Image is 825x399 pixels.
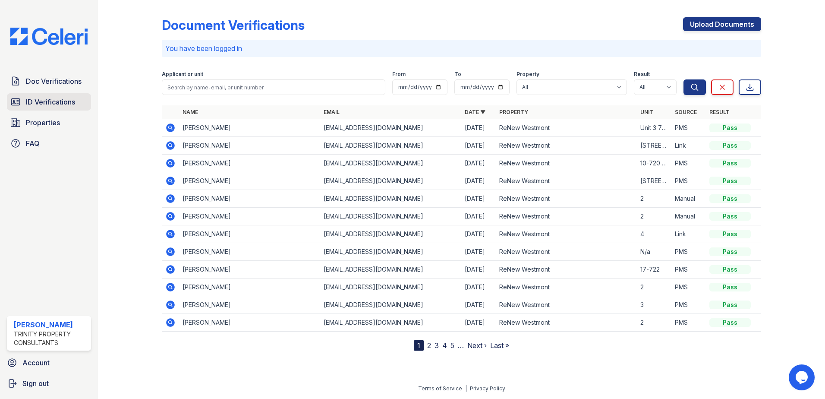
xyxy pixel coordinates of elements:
td: PMS [671,119,706,137]
a: Property [499,109,528,115]
a: Result [709,109,730,115]
a: Privacy Policy [470,385,505,392]
td: [EMAIL_ADDRESS][DOMAIN_NAME] [320,137,461,155]
a: Date ▼ [465,109,485,115]
td: [PERSON_NAME] [179,208,320,225]
td: [STREET_ADDRESS] [637,137,671,155]
td: [EMAIL_ADDRESS][DOMAIN_NAME] [320,261,461,279]
td: [DATE] [461,172,496,190]
td: ReNew Westmont [496,296,637,314]
td: 4 [637,225,671,243]
iframe: chat widget [789,364,816,390]
span: Doc Verifications [26,76,82,86]
td: 2 [637,190,671,208]
a: Account [3,354,94,371]
td: ReNew Westmont [496,137,637,155]
td: [PERSON_NAME] [179,119,320,137]
td: PMS [671,279,706,296]
div: Pass [709,212,751,221]
label: Result [634,71,650,78]
div: Pass [709,194,751,203]
td: [PERSON_NAME] [179,243,320,261]
div: [PERSON_NAME] [14,320,88,330]
td: [DATE] [461,137,496,155]
td: [EMAIL_ADDRESS][DOMAIN_NAME] [320,119,461,137]
td: Link [671,137,706,155]
div: Document Verifications [162,17,305,33]
td: ReNew Westmont [496,119,637,137]
td: ReNew Westmont [496,190,637,208]
td: N/a [637,243,671,261]
td: [PERSON_NAME] [179,137,320,155]
td: 17-722 [637,261,671,279]
td: [PERSON_NAME] [179,314,320,332]
a: ID Verifications [7,93,91,111]
td: PMS [671,314,706,332]
a: 3 [435,341,439,350]
td: [DATE] [461,279,496,296]
td: Manual [671,190,706,208]
td: PMS [671,243,706,261]
div: Pass [709,301,751,309]
div: Pass [709,318,751,327]
a: 4 [442,341,447,350]
div: Pass [709,159,751,168]
a: Next › [467,341,487,350]
label: To [454,71,461,78]
td: [PERSON_NAME] [179,172,320,190]
label: Applicant or unit [162,71,203,78]
td: ReNew Westmont [496,314,637,332]
p: You have been logged in [165,43,758,54]
td: [EMAIL_ADDRESS][DOMAIN_NAME] [320,155,461,172]
div: Trinity Property Consultants [14,330,88,347]
td: [PERSON_NAME] [179,261,320,279]
td: PMS [671,261,706,279]
label: From [392,71,406,78]
td: 2 [637,314,671,332]
a: Source [675,109,697,115]
a: Upload Documents [683,17,761,31]
td: [EMAIL_ADDRESS][DOMAIN_NAME] [320,279,461,296]
td: [STREET_ADDRESS] [637,172,671,190]
td: [PERSON_NAME] [179,190,320,208]
a: 5 [450,341,454,350]
div: Pass [709,141,751,150]
a: Properties [7,114,91,131]
img: CE_Logo_Blue-a8612792a0a2168367f1c8372b55b34899dd931a85d93a1a3d3e32e68fde9ad4.png [3,28,94,45]
a: Sign out [3,375,94,392]
td: [EMAIL_ADDRESS][DOMAIN_NAME] [320,172,461,190]
td: [EMAIL_ADDRESS][DOMAIN_NAME] [320,225,461,243]
td: [DATE] [461,261,496,279]
td: Link [671,225,706,243]
a: Doc Verifications [7,73,91,90]
span: Account [22,358,50,368]
td: [EMAIL_ADDRESS][DOMAIN_NAME] [320,243,461,261]
td: [DATE] [461,296,496,314]
a: FAQ [7,135,91,152]
td: [EMAIL_ADDRESS][DOMAIN_NAME] [320,190,461,208]
td: [EMAIL_ADDRESS][DOMAIN_NAME] [320,208,461,225]
div: | [465,385,467,392]
td: PMS [671,172,706,190]
td: [PERSON_NAME] [179,279,320,296]
a: Name [183,109,198,115]
td: [DATE] [461,243,496,261]
a: Email [324,109,340,115]
td: Unit 3 703 [637,119,671,137]
td: ReNew Westmont [496,172,637,190]
a: Unit [640,109,653,115]
div: 1 [414,340,424,351]
td: 3 [637,296,671,314]
td: [PERSON_NAME] [179,296,320,314]
td: 10-720 apt 2 [637,155,671,172]
td: ReNew Westmont [496,155,637,172]
td: [DATE] [461,208,496,225]
td: [DATE] [461,314,496,332]
td: ReNew Westmont [496,225,637,243]
span: Sign out [22,378,49,389]
div: Pass [709,230,751,238]
div: Pass [709,247,751,256]
td: [DATE] [461,190,496,208]
td: ReNew Westmont [496,208,637,225]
